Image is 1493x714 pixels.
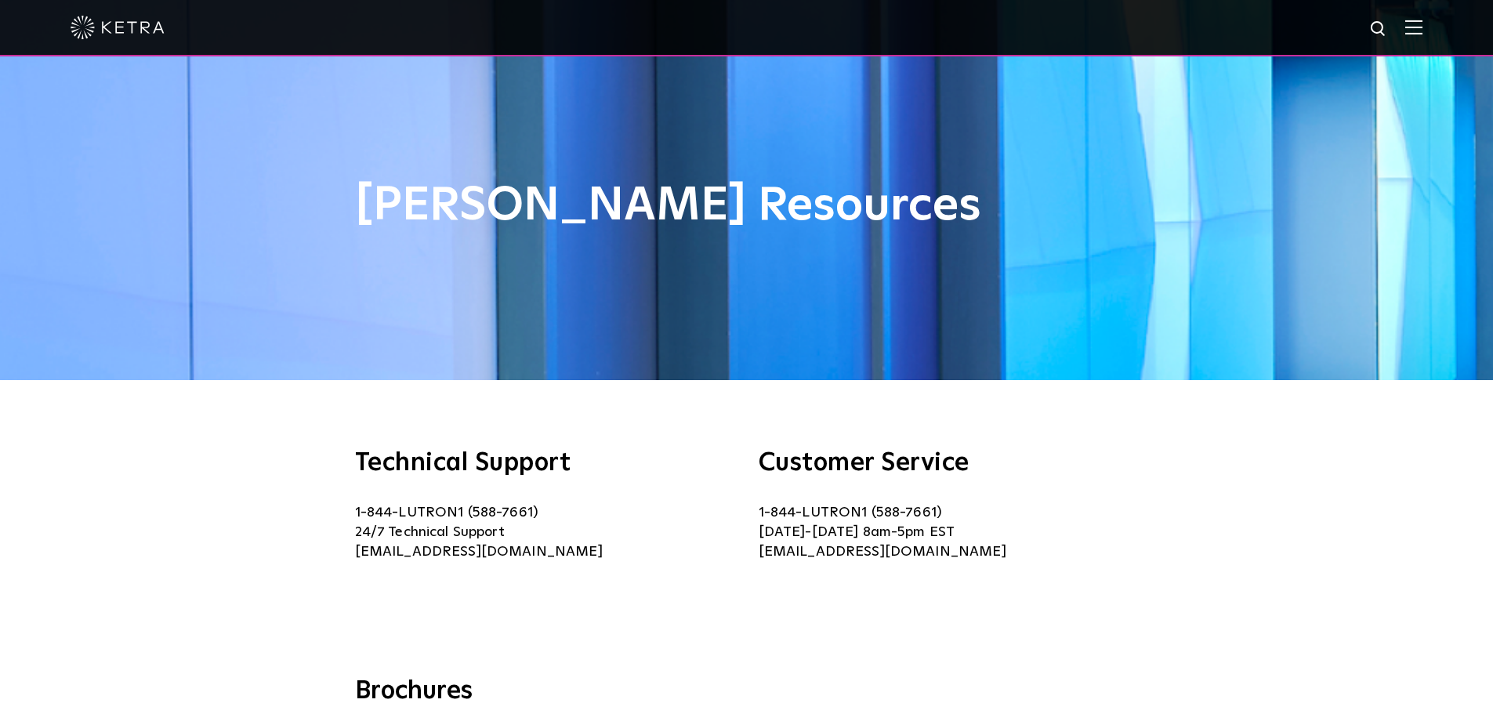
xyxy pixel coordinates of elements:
[1405,20,1422,34] img: Hamburger%20Nav.svg
[1369,20,1389,39] img: search icon
[759,503,1139,562] p: 1-844-LUTRON1 (588-7661) [DATE]-[DATE] 8am-5pm EST [EMAIL_ADDRESS][DOMAIN_NAME]
[355,451,735,476] h3: Technical Support
[355,676,1139,709] h3: Brochures
[71,16,165,39] img: ketra-logo-2019-white
[355,503,735,562] p: 1-844-LUTRON1 (588-7661) 24/7 Technical Support
[355,545,603,559] a: [EMAIL_ADDRESS][DOMAIN_NAME]
[759,451,1139,476] h3: Customer Service
[355,180,1139,232] h1: [PERSON_NAME] Resources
